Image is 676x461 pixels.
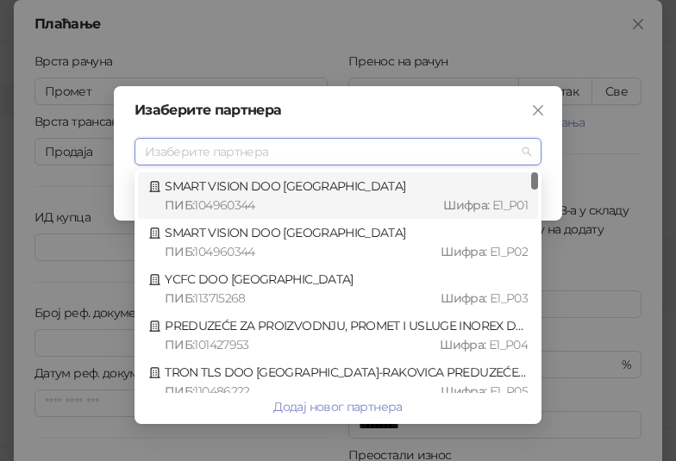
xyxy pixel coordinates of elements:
[490,244,528,259] span: Е1_P02
[524,103,552,117] span: Close
[194,337,248,352] span: 101427953
[165,197,194,213] span: ПИБ :
[165,244,194,259] span: ПИБ :
[165,290,194,306] span: ПИБ :
[135,103,541,117] div: Изаберите партнера
[194,197,254,213] span: 104960344
[194,290,245,306] span: 113715268
[138,393,538,421] button: Додај новог партнера
[441,383,490,399] span: Шифра :
[148,177,528,215] div: SMART VISION DOO [GEOGRAPHIC_DATA]
[524,97,552,124] button: Close
[194,244,254,259] span: 104960344
[148,223,528,261] div: SMART VISION DOO [GEOGRAPHIC_DATA]
[441,244,490,259] span: Шифра :
[443,197,492,213] span: Шифра :
[194,383,249,399] span: 110486222
[489,337,528,352] span: Е1_P04
[440,337,489,352] span: Шифра :
[490,290,528,306] span: Е1_P03
[148,270,528,308] div: YCFC DOO [GEOGRAPHIC_DATA]
[148,316,528,354] div: PREDUZEĆE ZA PROIZVODNJU, PROMET I USLUGE INOREX DOO, [GEOGRAPHIC_DATA] ([GEOGRAPHIC_DATA])
[492,197,528,213] span: Е1_P01
[165,383,194,399] span: ПИБ :
[490,383,528,399] span: Е1_P05
[165,337,194,352] span: ПИБ :
[441,290,490,306] span: Шифра :
[531,103,545,117] span: close
[148,363,528,401] div: TRON TLS DOO [GEOGRAPHIC_DATA]-RAKOVICA PREDUZEĆE ZA TRGOVINU I USLUGE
